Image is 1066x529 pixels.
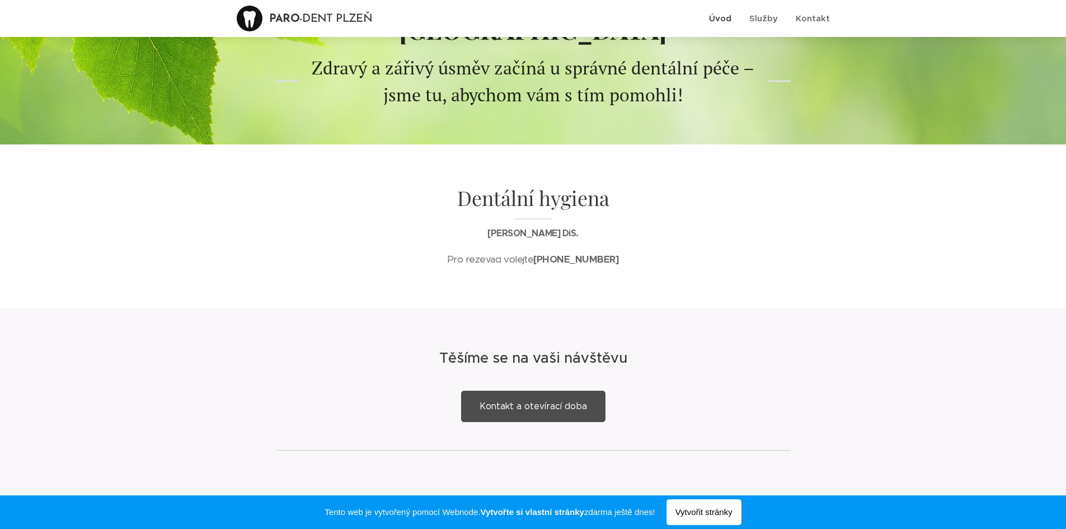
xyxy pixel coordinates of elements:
[666,499,741,525] span: Vytvořit stránky
[709,13,731,24] span: Úvod
[533,253,619,265] strong: [PHONE_NUMBER]
[461,391,605,422] a: Kontakt a otevírací doba
[480,401,587,411] span: Kontakt a otevírací doba
[309,252,757,268] p: Pro rezevaci volejte
[312,56,754,106] span: Zdravý a zářivý úsměv začíná u správné dentální péče – jsme tu, abychom vám s tím pomohli!
[487,227,578,239] strong: [PERSON_NAME] DiS.
[706,4,830,32] ul: Menu
[325,505,655,519] span: Tento web je vytvořený pomocí Webnode. zdarma ještě dnes!
[749,13,778,24] span: Služby
[309,185,757,220] h1: Dentální hygiena
[309,348,757,367] h2: Těšíme se na vaši návštěvu
[481,507,584,517] strong: Vytvořte si vlastní stránky
[796,13,830,24] span: Kontakt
